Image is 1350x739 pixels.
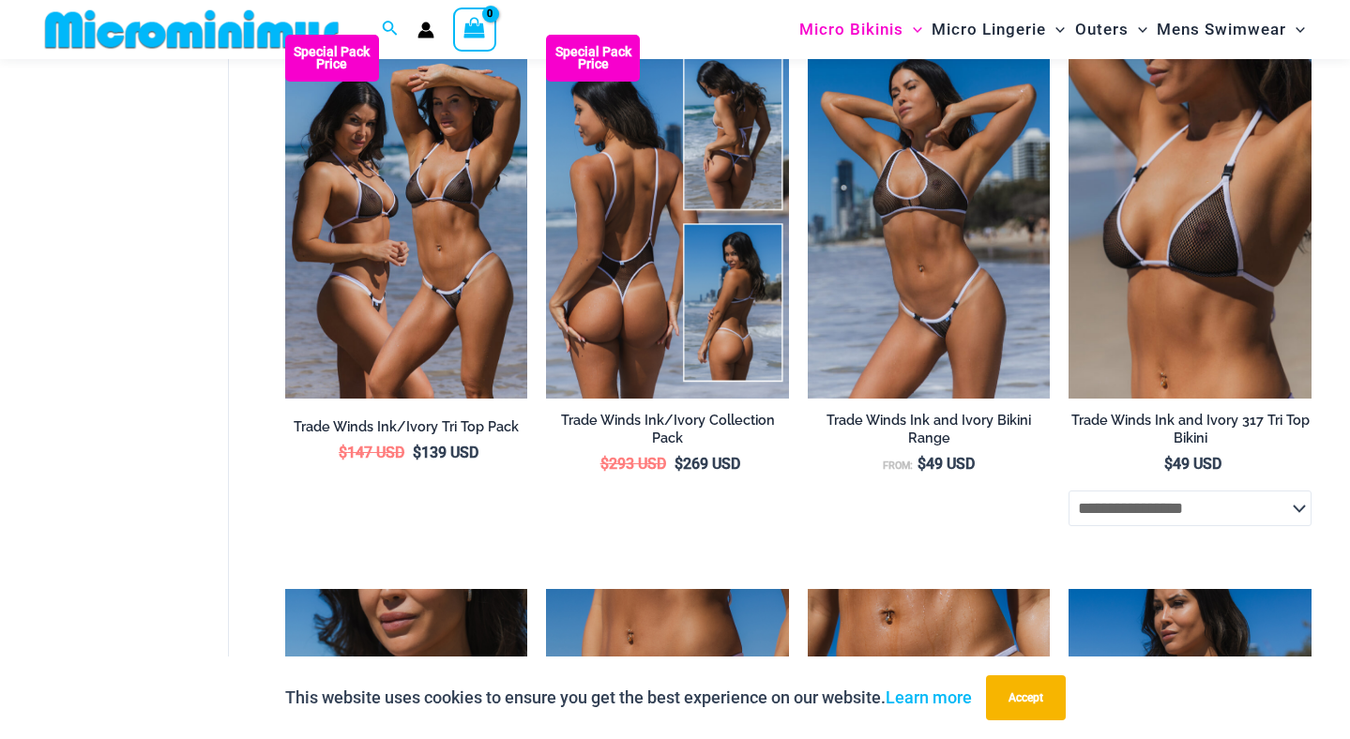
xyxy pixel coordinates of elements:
[1129,6,1147,53] span: Menu Toggle
[413,444,421,461] span: $
[285,418,528,436] h2: Trade Winds Ink/Ivory Tri Top Pack
[1164,455,1221,473] bdi: 49 USD
[675,455,683,473] span: $
[1069,35,1312,399] img: Tradewinds Ink and Ivory 317 Tri Top 01
[546,35,789,399] img: Collection Pack b (1)
[808,35,1051,399] a: Tradewinds Ink and Ivory 384 Halter 453 Micro 02Tradewinds Ink and Ivory 384 Halter 453 Micro 01T...
[413,444,478,461] bdi: 139 USD
[792,3,1312,56] nav: Site Navigation
[1070,6,1152,53] a: OutersMenu ToggleMenu Toggle
[600,455,609,473] span: $
[1046,6,1065,53] span: Menu Toggle
[285,35,528,399] img: Top Bum Pack
[339,444,404,461] bdi: 147 USD
[799,6,903,53] span: Micro Bikinis
[1069,412,1312,446] h2: Trade Winds Ink and Ivory 317 Tri Top Bikini
[1075,6,1129,53] span: Outers
[417,22,434,38] a: Account icon link
[1164,455,1173,473] span: $
[453,8,496,51] a: View Shopping Cart, empty
[932,6,1046,53] span: Micro Lingerie
[808,412,1051,454] a: Trade Winds Ink and Ivory Bikini Range
[883,460,913,472] span: From:
[675,455,740,473] bdi: 269 USD
[1286,6,1305,53] span: Menu Toggle
[1152,6,1310,53] a: Mens SwimwearMenu ToggleMenu Toggle
[285,46,379,70] b: Special Pack Price
[285,684,972,712] p: This website uses cookies to ensure you get the best experience on our website.
[546,35,789,399] a: Collection Pack Collection Pack b (1)Collection Pack b (1)
[1069,412,1312,454] a: Trade Winds Ink and Ivory 317 Tri Top Bikini
[285,35,528,399] a: Top Bum Pack Top Bum Pack bTop Bum Pack b
[285,418,528,443] a: Trade Winds Ink/Ivory Tri Top Pack
[808,35,1051,399] img: Tradewinds Ink and Ivory 384 Halter 453 Micro 02
[382,18,399,41] a: Search icon link
[903,6,922,53] span: Menu Toggle
[546,46,640,70] b: Special Pack Price
[1157,6,1286,53] span: Mens Swimwear
[546,412,789,454] a: Trade Winds Ink/Ivory Collection Pack
[339,444,347,461] span: $
[1069,35,1312,399] a: Tradewinds Ink and Ivory 317 Tri Top 01Tradewinds Ink and Ivory 317 Tri Top 453 Micro 06Tradewind...
[546,412,789,446] h2: Trade Winds Ink/Ivory Collection Pack
[808,412,1051,446] h2: Trade Winds Ink and Ivory Bikini Range
[886,687,972,707] a: Learn more
[795,6,927,53] a: Micro BikinisMenu ToggleMenu Toggle
[918,455,926,473] span: $
[600,455,666,473] bdi: 293 USD
[927,6,1069,53] a: Micro LingerieMenu ToggleMenu Toggle
[986,675,1066,720] button: Accept
[918,455,975,473] bdi: 49 USD
[38,8,346,51] img: MM SHOP LOGO FLAT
